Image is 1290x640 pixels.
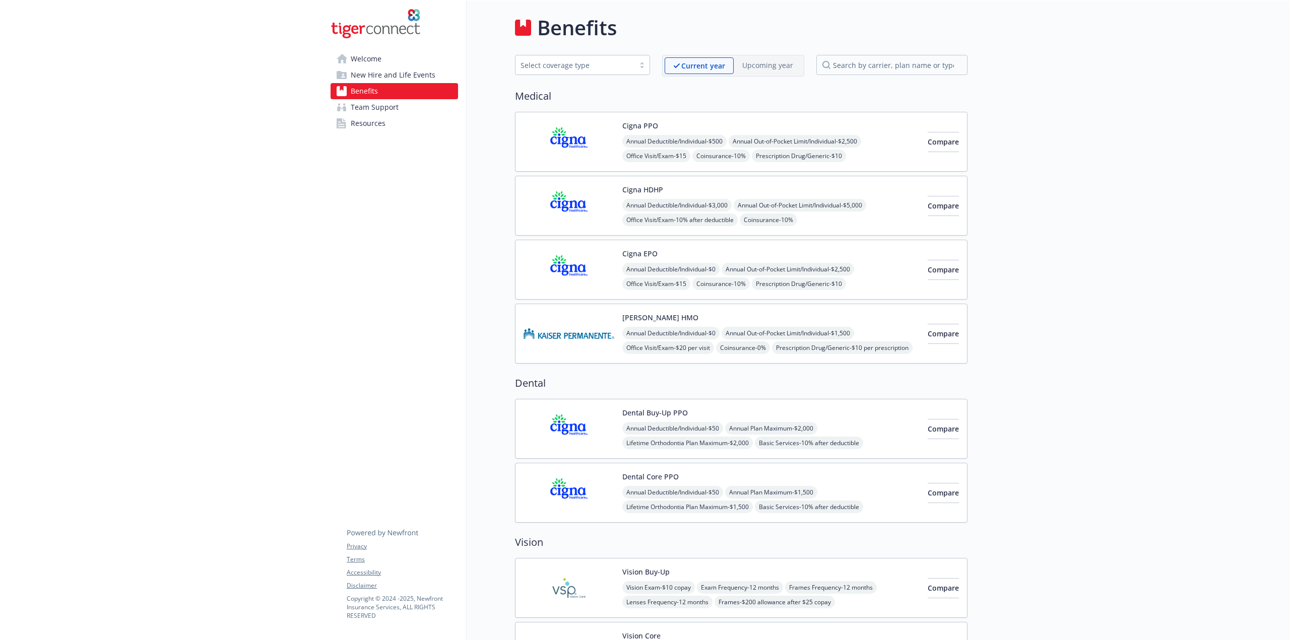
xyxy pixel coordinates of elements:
span: Coinsurance - 10% [740,214,797,226]
span: Compare [928,329,959,338]
span: Annual Out-of-Pocket Limit/Individual - $2,500 [729,135,861,148]
h2: Dental [515,376,967,391]
span: Annual Out-of-Pocket Limit/Individual - $1,500 [722,327,854,339]
span: Basic Services - 10% after deductible [755,437,863,449]
span: Compare [928,137,959,147]
img: CIGNA carrier logo [524,184,614,227]
h1: Benefits [537,13,617,43]
span: Office Visit/Exam - $15 [622,150,690,162]
img: CIGNA carrier logo [524,407,614,450]
span: Office Visit/Exam - $20 per visit [622,341,714,354]
span: Basic Services - 10% after deductible [755,501,863,513]
button: Cigna PPO [622,120,658,131]
a: Resources [331,115,458,131]
span: Frames Frequency - 12 months [785,581,877,594]
span: Compare [928,488,959,497]
span: Prescription Drug/Generic - $10 [752,277,846,290]
span: Office Visit/Exam - $15 [622,277,690,290]
a: New Hire and Life Events [331,67,458,83]
span: Annual Plan Maximum - $2,000 [725,422,817,435]
span: Coinsurance - 0% [716,341,770,354]
span: Welcome [351,51,381,67]
button: Compare [928,483,959,503]
span: Annual Out-of-Pocket Limit/Individual - $2,500 [722,263,854,275]
span: Lenses Frequency - 12 months [622,596,713,608]
p: Current year [681,60,725,71]
span: Benefits [351,83,378,99]
span: Frames - $200 allowance after $25 copay [715,596,835,608]
div: Select coverage type [521,60,629,70]
a: Benefits [331,83,458,99]
span: Annual Out-of-Pocket Limit/Individual - $5,000 [734,199,866,211]
img: CIGNA carrier logo [524,471,614,514]
span: Resources [351,115,385,131]
button: Dental Buy-Up PPO [622,407,688,418]
span: Compare [928,265,959,274]
button: Compare [928,132,959,152]
img: CIGNA carrier logo [524,120,614,163]
img: Vision Service Plan carrier logo [524,566,614,609]
button: Compare [928,260,959,280]
a: Terms [347,555,458,564]
span: Lifetime Orthodontia Plan Maximum - $2,000 [622,437,753,449]
span: Team Support [351,99,399,115]
span: New Hire and Life Events [351,67,435,83]
button: Compare [928,419,959,439]
span: Prescription Drug/Generic - $10 [752,150,846,162]
h2: Vision [515,535,967,550]
span: Exam Frequency - 12 months [697,581,783,594]
span: Office Visit/Exam - 10% after deductible [622,214,738,226]
span: Vision Exam - $10 copay [622,581,695,594]
span: Annual Deductible/Individual - $3,000 [622,199,732,211]
img: Kaiser Permanente Insurance Company carrier logo [524,312,614,355]
span: Upcoming year [734,57,802,74]
span: Lifetime Orthodontia Plan Maximum - $1,500 [622,501,753,513]
a: Disclaimer [347,581,458,590]
a: Privacy [347,542,458,551]
span: Annual Deductible/Individual - $50 [622,486,723,499]
p: Copyright © 2024 - 2025 , Newfront Insurance Services, ALL RIGHTS RESERVED [347,594,458,620]
button: Cigna EPO [622,248,658,259]
span: Annual Deductible/Individual - $0 [622,263,720,275]
span: Annual Deductible/Individual - $50 [622,422,723,435]
button: Dental Core PPO [622,471,679,482]
span: Coinsurance - 10% [692,150,750,162]
button: Vision Buy-Up [622,566,670,577]
button: [PERSON_NAME] HMO [622,312,698,323]
span: Annual Deductible/Individual - $500 [622,135,727,148]
a: Team Support [331,99,458,115]
button: Cigna HDHP [622,184,663,195]
button: Compare [928,578,959,598]
button: Compare [928,196,959,216]
span: Annual Plan Maximum - $1,500 [725,486,817,499]
img: CIGNA carrier logo [524,248,614,291]
span: Compare [928,583,959,593]
span: Compare [928,424,959,434]
span: Compare [928,201,959,210]
input: search by carrier, plan name or type [816,55,967,75]
span: Annual Deductible/Individual - $0 [622,327,720,339]
p: Upcoming year [742,60,793,70]
h2: Medical [515,89,967,104]
a: Welcome [331,51,458,67]
span: Coinsurance - 10% [692,277,750,290]
span: Prescription Drug/Generic - $10 per prescription [772,341,913,354]
a: Accessibility [347,568,458,577]
button: Compare [928,324,959,344]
